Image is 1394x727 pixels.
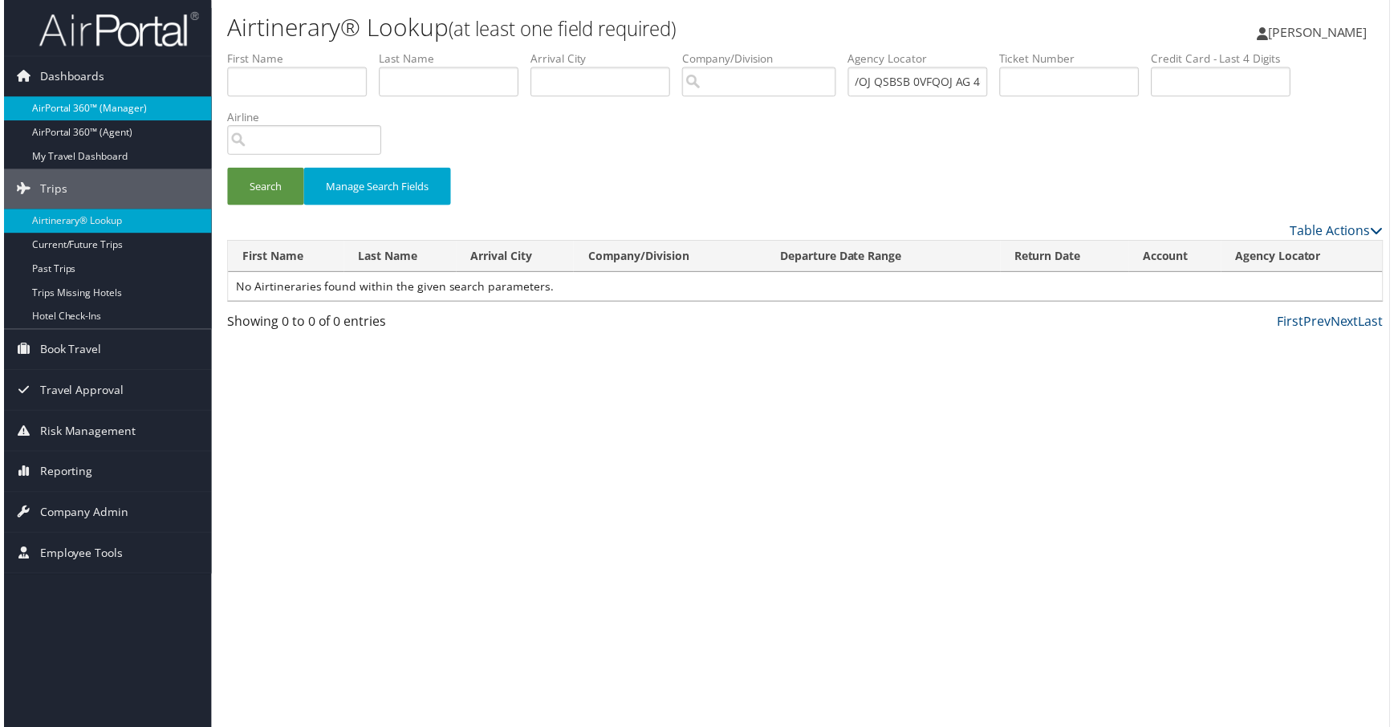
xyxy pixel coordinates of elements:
h1: Airtinerary® Lookup [225,10,1000,44]
a: Last [1363,315,1388,332]
span: Company Admin [36,495,125,535]
a: Table Actions [1294,223,1388,241]
span: Dashboards [36,57,101,97]
a: Next [1335,315,1363,332]
th: Agency Locator: activate to sort column ascending [1225,242,1387,274]
img: airportal-logo.png [35,10,196,48]
label: First Name [225,51,377,67]
span: Employee Tools [36,536,120,576]
td: No Airtineraries found within the given search parameters. [226,274,1387,303]
a: Prev [1307,315,1335,332]
th: Last Name: activate to sort column ascending [342,242,455,274]
label: Airline [225,110,392,126]
small: (at least one field required) [447,15,677,42]
label: Credit Card - Last 4 Digits [1154,51,1307,67]
th: Arrival City: activate to sort column ascending [455,242,573,274]
th: Return Date: activate to sort column ascending [1002,242,1132,274]
span: Risk Management [36,413,132,453]
span: Trips [36,170,63,210]
label: Arrival City [530,51,682,67]
button: Search [225,169,302,206]
label: Company/Division [682,51,849,67]
button: Manage Search Fields [302,169,449,206]
th: First Name: activate to sort column descending [226,242,342,274]
label: Last Name [377,51,530,67]
a: First [1281,315,1307,332]
span: Book Travel [36,331,98,372]
th: Departure Date Range: activate to sort column ascending [766,242,1002,274]
span: Reporting [36,454,89,494]
a: [PERSON_NAME] [1261,8,1388,56]
div: Showing 0 to 0 of 0 entries [225,314,498,341]
th: Company/Division [573,242,766,274]
label: Ticket Number [1002,51,1154,67]
th: Account: activate to sort column ascending [1132,242,1225,274]
span: [PERSON_NAME] [1272,23,1372,41]
label: Agency Locator [849,51,1002,67]
span: Travel Approval [36,372,120,412]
